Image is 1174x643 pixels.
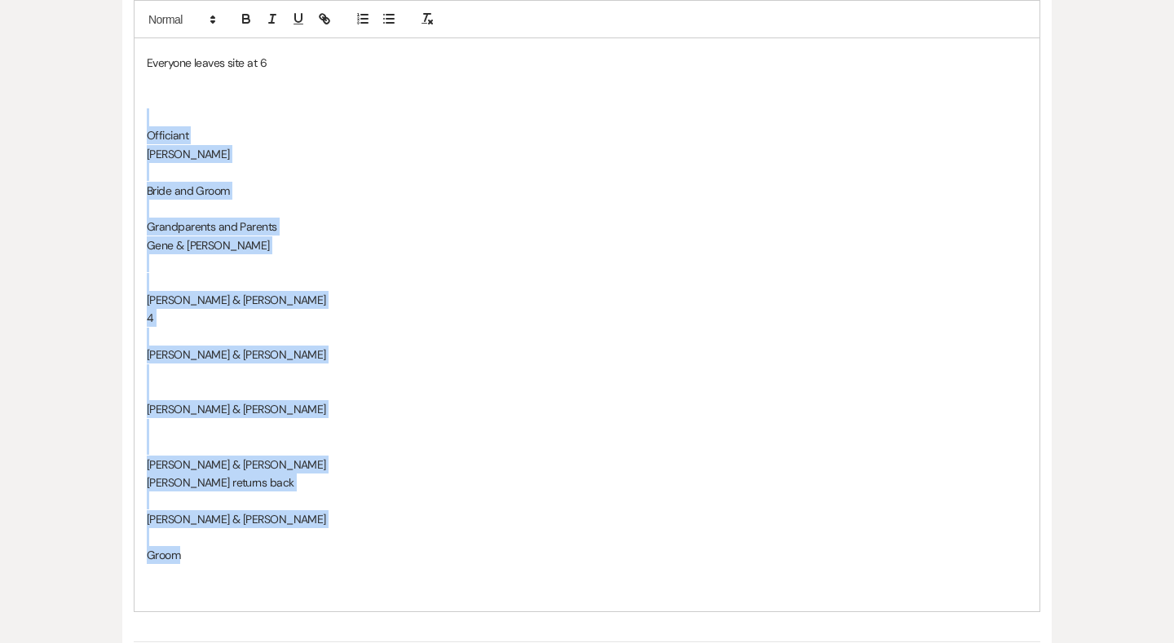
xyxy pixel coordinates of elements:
[147,218,1027,236] p: Grandparents and Parents
[147,309,1027,327] p: 4
[147,546,1027,564] p: Groom
[147,346,1027,363] p: [PERSON_NAME] & [PERSON_NAME]
[147,145,1027,163] p: [PERSON_NAME]
[147,473,1027,491] p: [PERSON_NAME] returns back
[147,126,1027,144] p: Officiant
[147,54,1027,72] p: Everyone leaves site at 6
[147,182,1027,200] p: Bride and Groom
[147,456,1027,473] p: [PERSON_NAME] & [PERSON_NAME]
[147,236,1027,254] p: Gene & [PERSON_NAME]
[147,400,1027,418] p: [PERSON_NAME] & [PERSON_NAME]
[147,510,1027,528] p: [PERSON_NAME] & [PERSON_NAME]
[147,291,1027,309] p: [PERSON_NAME] & [PERSON_NAME]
